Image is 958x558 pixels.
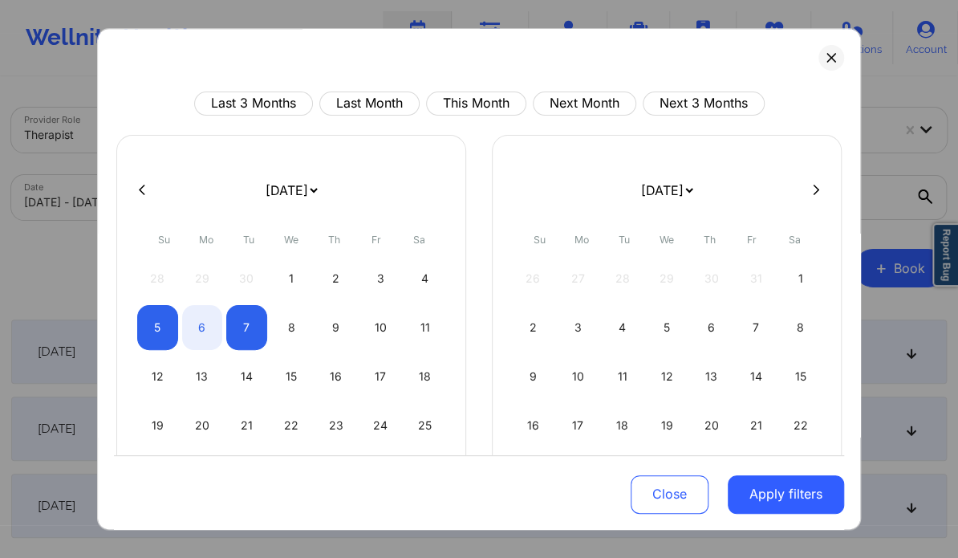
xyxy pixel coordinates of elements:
div: Tue Nov 25 2025 [602,452,643,497]
abbr: Monday [574,234,589,246]
div: Fri Oct 17 2025 [360,354,401,399]
div: Sun Nov 02 2025 [513,305,554,350]
abbr: Wednesday [660,234,674,246]
abbr: Sunday [158,234,170,246]
div: Wed Oct 08 2025 [271,305,312,350]
div: Tue Oct 21 2025 [226,403,267,448]
div: Sat Nov 22 2025 [780,403,821,448]
div: Fri Oct 24 2025 [360,403,401,448]
div: Tue Nov 18 2025 [602,403,643,448]
div: Tue Oct 14 2025 [226,354,267,399]
div: Thu Oct 09 2025 [315,305,356,350]
div: Wed Nov 19 2025 [647,403,688,448]
div: Thu Nov 27 2025 [691,452,732,497]
button: Apply filters [728,475,844,513]
div: Sat Nov 01 2025 [780,256,821,301]
div: Mon Nov 17 2025 [558,403,599,448]
button: Next Month [533,92,636,116]
div: Sat Oct 18 2025 [404,354,445,399]
div: Wed Oct 29 2025 [271,452,312,497]
div: Thu Oct 23 2025 [315,403,356,448]
div: Thu Oct 16 2025 [315,354,356,399]
abbr: Friday [747,234,757,246]
div: Mon Oct 20 2025 [182,403,223,448]
abbr: Tuesday [243,234,254,246]
div: Sun Nov 09 2025 [513,354,554,399]
div: Sun Nov 23 2025 [513,452,554,497]
abbr: Monday [199,234,213,246]
div: Thu Oct 30 2025 [315,452,356,497]
button: This Month [426,92,526,116]
div: Fri Nov 14 2025 [736,354,777,399]
abbr: Thursday [704,234,716,246]
div: Sat Oct 11 2025 [404,305,445,350]
div: Fri Nov 07 2025 [736,305,777,350]
div: Fri Oct 10 2025 [360,305,401,350]
div: Tue Nov 04 2025 [602,305,643,350]
div: Wed Oct 01 2025 [271,256,312,301]
div: Sat Nov 29 2025 [780,452,821,497]
div: Tue Nov 11 2025 [602,354,643,399]
abbr: Tuesday [619,234,630,246]
div: Sat Nov 08 2025 [780,305,821,350]
div: Wed Nov 26 2025 [647,452,688,497]
div: Sat Nov 15 2025 [780,354,821,399]
div: Wed Oct 15 2025 [271,354,312,399]
abbr: Sunday [534,234,546,246]
div: Mon Nov 24 2025 [558,452,599,497]
button: Next 3 Months [643,92,765,116]
div: Sun Oct 26 2025 [137,452,178,497]
div: Fri Oct 03 2025 [360,256,401,301]
abbr: Wednesday [284,234,298,246]
div: Tue Oct 07 2025 [226,305,267,350]
abbr: Saturday [789,234,801,246]
div: Mon Oct 27 2025 [182,452,223,497]
div: Wed Nov 12 2025 [647,354,688,399]
div: Mon Oct 06 2025 [182,305,223,350]
abbr: Saturday [413,234,425,246]
div: Thu Oct 02 2025 [315,256,356,301]
div: Fri Oct 31 2025 [360,452,401,497]
div: Mon Nov 10 2025 [558,354,599,399]
div: Sat Oct 25 2025 [404,403,445,448]
button: Last 3 Months [194,92,313,116]
div: Thu Nov 06 2025 [691,305,732,350]
div: Sun Oct 05 2025 [137,305,178,350]
div: Sun Oct 19 2025 [137,403,178,448]
abbr: Friday [371,234,381,246]
div: Fri Nov 28 2025 [736,452,777,497]
abbr: Thursday [328,234,340,246]
div: Wed Nov 05 2025 [647,305,688,350]
div: Fri Nov 21 2025 [736,403,777,448]
div: Wed Oct 22 2025 [271,403,312,448]
div: Sun Nov 16 2025 [513,403,554,448]
button: Last Month [319,92,420,116]
div: Sat Oct 04 2025 [404,256,445,301]
div: Mon Oct 13 2025 [182,354,223,399]
div: Mon Nov 03 2025 [558,305,599,350]
button: Close [631,475,708,513]
div: Tue Oct 28 2025 [226,452,267,497]
div: Sun Oct 12 2025 [137,354,178,399]
div: Thu Nov 20 2025 [691,403,732,448]
div: Thu Nov 13 2025 [691,354,732,399]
